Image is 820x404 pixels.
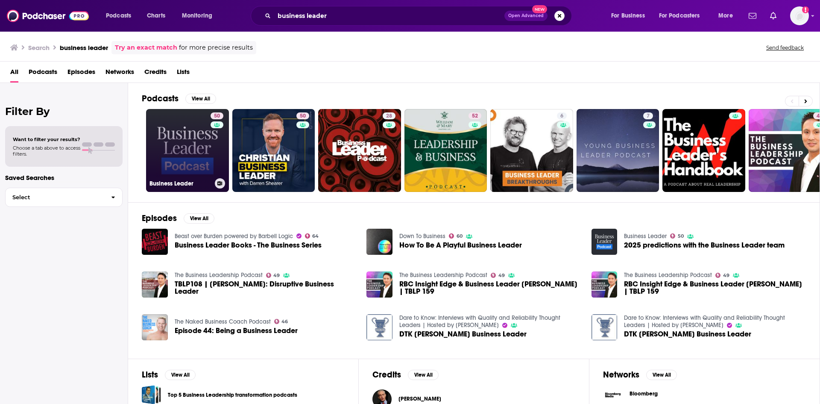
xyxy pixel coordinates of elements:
[386,112,392,121] span: 28
[532,5,548,13] span: New
[366,314,392,340] img: DTK Jay Muns Business Leader
[624,271,712,279] a: The Business Leadership Podcast
[5,188,123,207] button: Select
[144,65,167,83] span: Credits
[182,10,212,22] span: Monitoring
[802,6,809,13] svg: Add a profile image
[179,43,253,53] span: for more precise results
[603,369,639,380] h2: Networks
[592,314,618,340] img: DTK Pantelis Vassiliou Business Leader
[457,234,463,238] span: 60
[300,112,306,121] span: 50
[175,280,357,295] a: TBLP108 | Taylan Pince: Disruptive Business Leader
[146,109,229,192] a: 50Business Leader
[764,44,806,51] button: Send feedback
[643,112,653,119] a: 7
[185,94,216,104] button: View All
[175,318,271,325] a: The Naked Business Coach Podcast
[592,229,618,255] img: 2025 predictions with the Business Leader team
[232,109,315,192] a: 50
[399,280,581,295] a: RBC Insight Edge & Business Leader Mary Aduckiewicz | TBLP 159
[398,395,441,402] a: Jim Collins
[6,195,104,200] span: Select
[790,6,809,25] img: User Profile
[399,330,527,338] span: DTK [PERSON_NAME] Business Leader
[592,271,618,298] img: RBC Insight Edge & Business Leader Mary Aduckiewicz | TBLP 159
[13,136,80,142] span: Want to filter your results?
[5,105,123,118] h2: Filter By
[105,65,134,83] a: Networks
[723,274,729,277] span: 49
[790,6,809,25] span: Logged in as headlandconsultancy
[259,6,580,26] div: Search podcasts, credits, & more...
[408,370,439,380] button: View All
[149,180,211,187] h3: Business Leader
[624,280,806,295] a: RBC Insight Edge & Business Leader Mary Aduckiewicz | TBLP 159
[790,6,809,25] button: Show profile menu
[624,242,785,249] a: 2025 predictions with the Business Leader team
[141,9,170,23] a: Charts
[557,112,567,119] a: 6
[366,271,392,298] img: RBC Insight Edge & Business Leader Mary Aduckiewicz | TBLP 159
[399,314,560,329] a: Dare to Know: Interviews with Quality and Reliability Thought Leaders | Hosted by Tim Rodgers
[372,369,401,380] h2: Credits
[281,320,288,324] span: 46
[176,9,223,23] button: open menu
[624,280,806,295] span: RBC Insight Edge & Business Leader [PERSON_NAME] | TBLP 159
[398,395,441,402] span: [PERSON_NAME]
[142,271,168,298] a: TBLP108 | Taylan Pince: Disruptive Business Leader
[399,280,581,295] span: RBC Insight Edge & Business Leader [PERSON_NAME] | TBLP 159
[366,229,392,255] img: How To Be A Playful Business Leader
[318,109,401,192] a: 28
[142,93,179,104] h2: Podcasts
[266,273,280,278] a: 49
[605,9,656,23] button: open menu
[175,271,263,279] a: The Business Leadership Podcast
[100,9,142,23] button: open menu
[490,109,573,192] a: 6
[67,65,95,83] span: Episodes
[175,280,357,295] span: TBLP108 | [PERSON_NAME]: Disruptive Business Leader
[745,9,760,23] a: Show notifications dropdown
[472,112,478,121] span: 52
[142,213,177,224] h2: Episodes
[274,9,504,23] input: Search podcasts, credits, & more...
[399,233,445,240] a: Down To Business
[147,10,165,22] span: Charts
[142,213,214,224] a: EpisodesView All
[106,10,131,22] span: Podcasts
[670,233,684,239] a: 50
[659,10,700,22] span: For Podcasters
[624,330,751,338] span: DTK [PERSON_NAME] Business Leader
[767,9,780,23] a: Show notifications dropdown
[404,109,487,192] a: 52
[175,233,293,240] a: Beast over Burden powered by Barbell Logic
[624,233,667,240] a: Business Leader
[175,327,298,334] a: Episode 44: Being a Business Leader
[28,44,50,52] h3: Search
[560,112,563,121] span: 6
[647,112,650,121] span: 7
[715,273,729,278] a: 49
[211,112,223,119] a: 50
[142,314,168,340] img: Episode 44: Being a Business Leader
[175,242,322,249] span: Business Leader Books - The Business Series
[508,14,544,18] span: Open Advanced
[177,65,190,83] a: Lists
[142,229,168,255] a: Business Leader Books - The Business Series
[712,9,744,23] button: open menu
[115,43,177,53] a: Try an exact match
[7,8,89,24] img: Podchaser - Follow, Share and Rate Podcasts
[383,112,395,119] a: 28
[10,65,18,83] span: All
[142,93,216,104] a: PodcastsView All
[312,234,319,238] span: 64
